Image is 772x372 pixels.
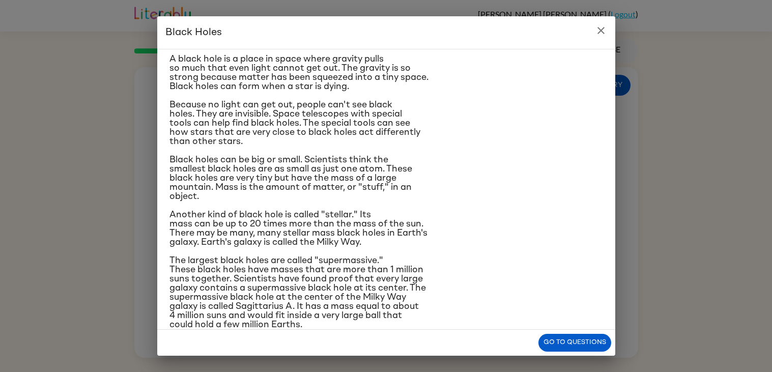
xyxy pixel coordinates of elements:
[169,54,428,91] span: A black hole is a place in space where gravity pulls so much that even light cannot get out. The ...
[169,210,427,247] span: Another kind of black hole is called "stellar." Its mass can be up to 20 times more than the mass...
[169,100,420,146] span: Because no light can get out, people can't see black holes. They are invisible. Space telescopes ...
[169,256,426,329] span: The largest black holes are called "supermassive." These black holes have masses that are more th...
[157,16,615,49] h2: Black Holes
[169,155,412,201] span: Black holes can be big or small. Scientists think the smallest black holes are as small as just o...
[591,20,611,41] button: close
[538,334,611,352] button: Go to questions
